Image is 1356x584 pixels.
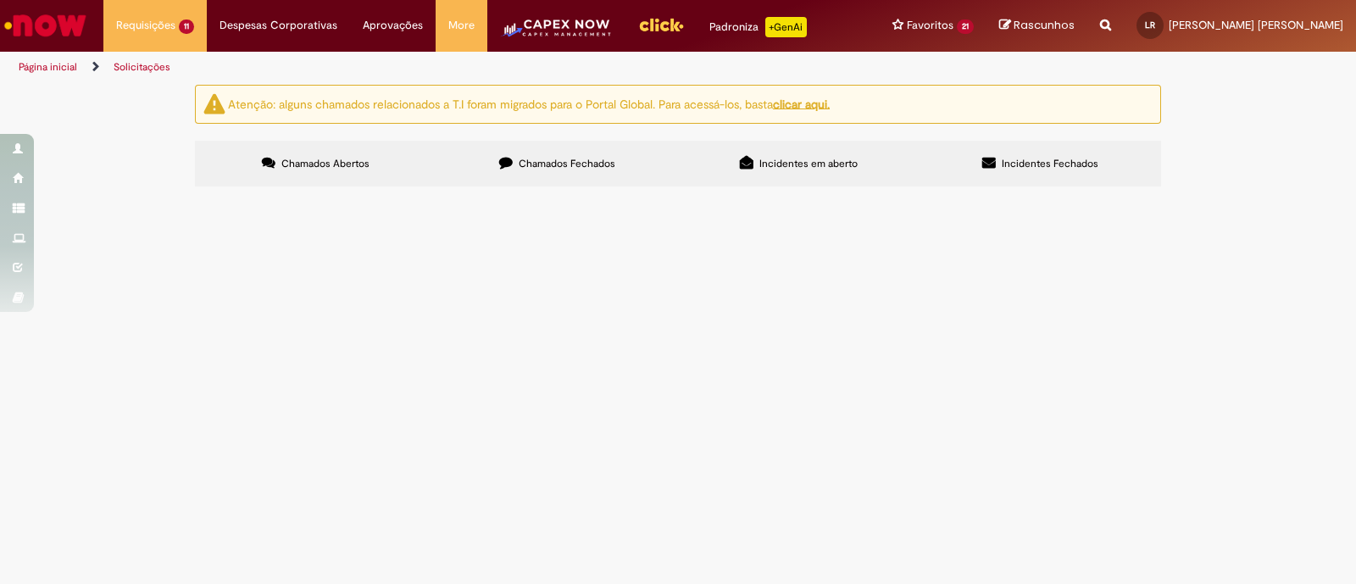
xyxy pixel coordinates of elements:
a: Página inicial [19,60,77,74]
span: Requisições [116,17,175,34]
span: 11 [179,19,194,34]
ul: Trilhas de página [13,52,892,83]
span: Incidentes em aberto [759,157,858,170]
img: CapexLogo5.png [500,17,613,51]
span: Incidentes Fechados [1002,157,1098,170]
span: Rascunhos [1014,17,1075,33]
ng-bind-html: Atenção: alguns chamados relacionados a T.I foram migrados para o Portal Global. Para acessá-los,... [228,96,830,111]
span: Chamados Fechados [519,157,615,170]
span: Chamados Abertos [281,157,370,170]
img: click_logo_yellow_360x200.png [638,12,684,37]
a: Solicitações [114,60,170,74]
p: +GenAi [765,17,807,37]
div: Padroniza [709,17,807,37]
span: 21 [957,19,974,34]
span: Aprovações [363,17,423,34]
a: clicar aqui. [773,96,830,111]
span: [PERSON_NAME] [PERSON_NAME] [1169,18,1343,32]
span: More [448,17,475,34]
a: Rascunhos [999,18,1075,34]
span: Favoritos [907,17,953,34]
span: Despesas Corporativas [220,17,337,34]
img: ServiceNow [2,8,89,42]
span: LR [1145,19,1155,31]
